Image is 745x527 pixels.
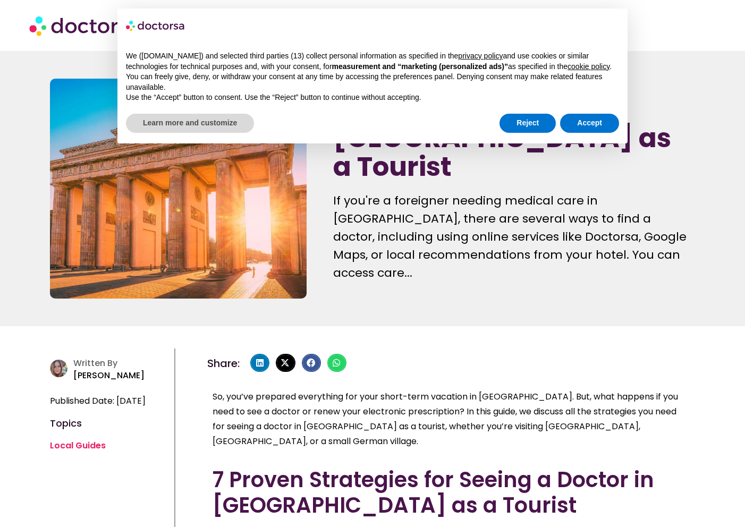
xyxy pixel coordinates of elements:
[327,354,346,372] div: Share on whatsapp
[207,358,240,369] h4: Share:
[50,360,67,377] img: author
[126,92,619,103] p: Use the “Accept” button to consent. Use the “Reject” button to continue without accepting.
[568,62,609,71] a: cookie policy
[333,95,695,181] h1: Seeing a Doctor in [GEOGRAPHIC_DATA] as a Tourist
[276,354,295,372] div: Share on x-twitter
[126,51,619,72] p: We ([DOMAIN_NAME]) and selected third parties (13) collect personal information as specified in t...
[500,114,556,133] button: Reject
[126,114,254,133] button: Learn more and customize
[73,368,169,383] p: [PERSON_NAME]
[333,192,695,282] div: If you're a foreigner needing medical care in [GEOGRAPHIC_DATA], there are several ways to find a...
[458,52,503,60] a: privacy policy
[50,394,146,409] span: Published Date: [DATE]
[126,72,619,92] p: You can freely give, deny, or withdraw your consent at any time by accessing the preferences pane...
[50,419,169,428] h4: Topics
[332,62,508,71] strong: measurement and “marketing (personalized ads)”
[250,354,269,372] div: Share on linkedin
[560,114,619,133] button: Accept
[213,467,690,518] h2: 7 Proven Strategies for Seeing a Doctor in [GEOGRAPHIC_DATA] as a Tourist
[73,358,169,368] h4: Written By
[302,354,321,372] div: Share on facebook
[50,439,106,452] a: Local Guides
[126,17,185,34] img: logo
[213,389,690,449] p: So, you’ve prepared everything for your short-term vacation in [GEOGRAPHIC_DATA]. But, what happe...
